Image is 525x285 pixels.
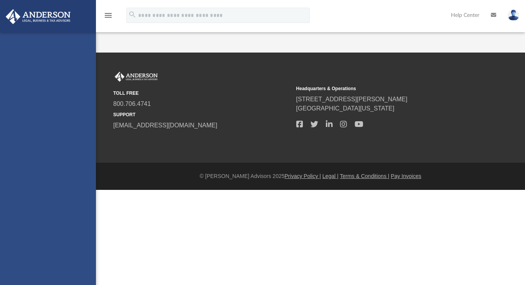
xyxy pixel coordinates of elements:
a: Terms & Conditions | [340,173,390,179]
small: Headquarters & Operations [296,85,474,92]
a: menu [104,15,113,20]
i: search [128,10,137,19]
a: [GEOGRAPHIC_DATA][US_STATE] [296,105,395,112]
i: menu [104,11,113,20]
img: Anderson Advisors Platinum Portal [113,72,159,82]
a: [EMAIL_ADDRESS][DOMAIN_NAME] [113,122,217,128]
a: Legal | [322,173,338,179]
img: Anderson Advisors Platinum Portal [3,9,73,24]
a: Pay Invoices [391,173,421,179]
div: © [PERSON_NAME] Advisors 2025 [96,172,525,180]
img: User Pic [508,10,519,21]
a: [STREET_ADDRESS][PERSON_NAME] [296,96,408,102]
a: Privacy Policy | [285,173,321,179]
a: 800.706.4741 [113,100,151,107]
small: SUPPORT [113,111,291,118]
small: TOLL FREE [113,90,291,97]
